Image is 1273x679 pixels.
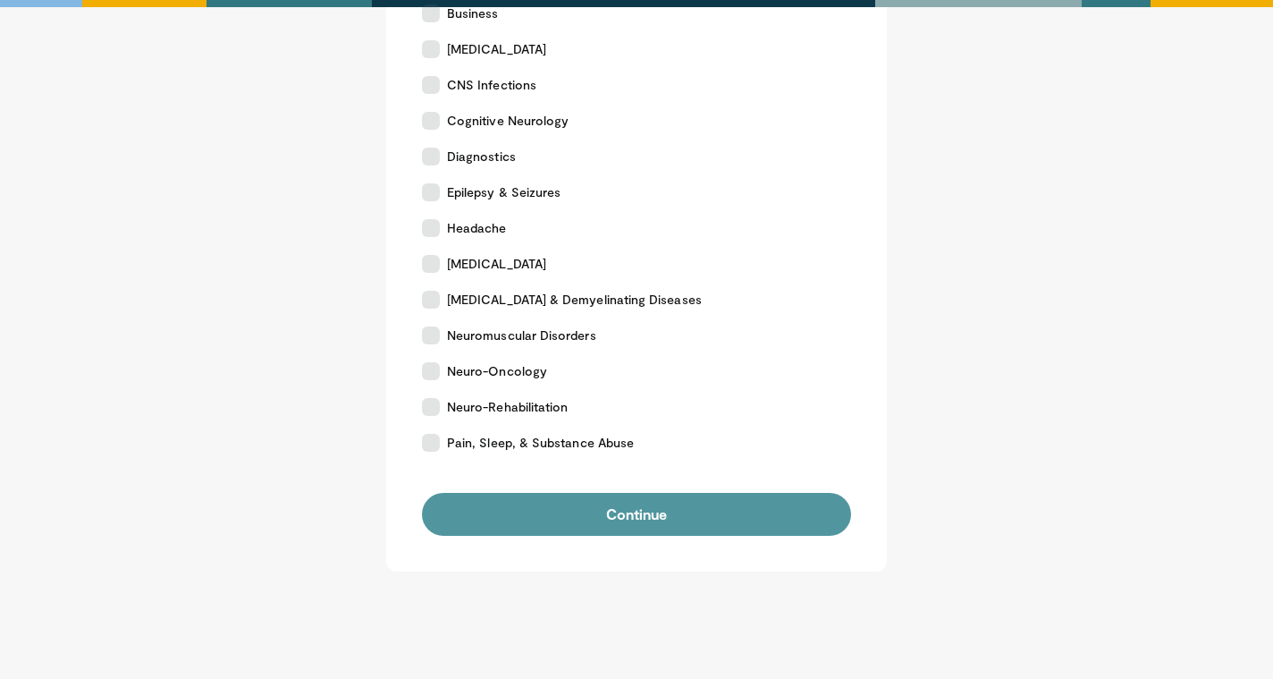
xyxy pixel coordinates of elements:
span: Neuro-Oncology [447,362,547,380]
span: [MEDICAL_DATA] [447,255,546,273]
span: CNS Infections [447,76,536,94]
span: Business [447,4,499,22]
span: Neuromuscular Disorders [447,327,596,344]
span: Cognitive Neurology [447,112,569,130]
button: Continue [422,493,851,536]
span: Neuro-Rehabilitation [447,398,568,416]
span: Pain, Sleep, & Substance Abuse [447,434,634,452]
span: Epilepsy & Seizures [447,183,561,201]
span: Headache [447,219,507,237]
span: Diagnostics [447,148,516,166]
span: [MEDICAL_DATA] & Demyelinating Diseases [447,291,702,309]
span: [MEDICAL_DATA] [447,40,546,58]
